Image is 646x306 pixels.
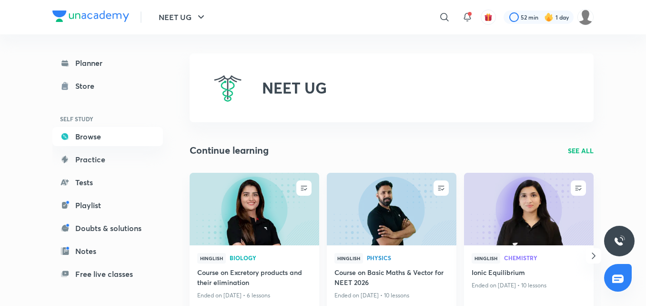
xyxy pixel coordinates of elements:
span: Chemistry [504,255,586,261]
a: Practice [52,150,163,169]
img: ttu [614,235,625,247]
span: Hinglish [334,253,363,264]
a: Tests [52,173,163,192]
h2: Continue learning [190,143,269,158]
span: Biology [230,255,312,261]
img: streak [544,12,554,22]
span: Physics [367,255,449,261]
img: Company Logo [52,11,129,22]
a: new-thumbnail [190,173,319,245]
p: Ended on [DATE] • 10 lessons [472,279,586,292]
a: Biology [230,255,312,262]
a: Doubts & solutions [52,219,163,238]
a: new-thumbnail [464,173,594,245]
h2: NEET UG [262,79,327,97]
a: Chemistry [504,255,586,262]
a: Course on Excretory products and their elimination [197,267,312,289]
a: Notes [52,242,163,261]
img: Tarmanjot Singh [577,9,594,25]
p: Ended on [DATE] • 10 lessons [334,289,449,302]
span: Hinglish [472,253,500,264]
button: NEET UG [153,8,212,27]
button: avatar [481,10,496,25]
a: Free live classes [52,264,163,284]
img: new-thumbnail [325,172,457,246]
a: Company Logo [52,11,129,24]
a: new-thumbnail [327,173,456,245]
div: Store [75,80,100,92]
a: Store [52,76,163,95]
h6: SELF STUDY [52,111,163,127]
a: Ionic Equilibrium [472,267,586,279]
a: Course on Basic Maths & Vector for NEET 2026 [334,267,449,289]
img: new-thumbnail [188,172,320,246]
a: Planner [52,53,163,73]
a: Physics [367,255,449,262]
img: new-thumbnail [463,172,595,246]
a: SEE ALL [568,146,594,156]
span: Hinglish [197,253,226,264]
a: Playlist [52,196,163,215]
p: Ended on [DATE] • 6 lessons [197,289,312,302]
img: avatar [484,13,493,21]
a: Browse [52,127,163,146]
img: NEET UG [212,73,243,103]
